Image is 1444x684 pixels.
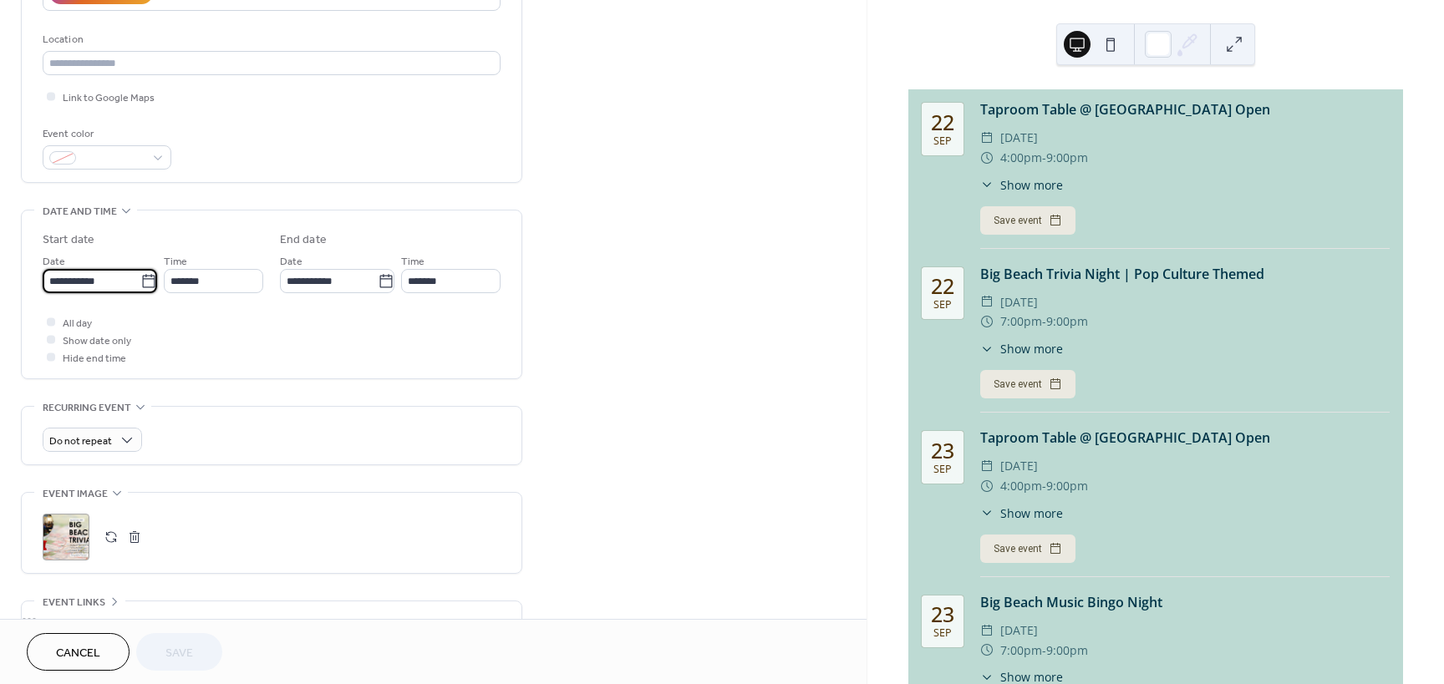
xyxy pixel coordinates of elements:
[980,641,994,661] div: ​
[63,315,92,332] span: All day
[980,370,1075,398] button: Save event
[1000,504,1063,522] span: Show more
[43,485,108,503] span: Event image
[980,476,994,496] div: ​
[980,340,1063,357] button: ​Show more
[1000,292,1038,312] span: [DATE]
[980,428,1390,448] div: Taproom Table @ [GEOGRAPHIC_DATA] Open
[43,125,168,143] div: Event color
[980,621,994,641] div: ​
[980,504,994,522] div: ​
[43,399,131,417] span: Recurring event
[1042,476,1046,496] span: -
[63,89,155,107] span: Link to Google Maps
[1000,456,1038,476] span: [DATE]
[280,253,303,271] span: Date
[49,432,112,451] span: Do not repeat
[1000,312,1042,332] span: 7:00pm
[933,464,952,475] div: Sep
[63,332,131,350] span: Show date only
[1000,641,1042,661] span: 7:00pm
[164,253,187,271] span: Time
[1042,312,1046,332] span: -
[933,628,952,639] div: Sep
[63,350,126,367] span: Hide end time
[980,264,1390,284] div: Big Beach Trivia Night | Pop Culture Themed
[1042,641,1046,661] span: -
[1000,148,1042,168] span: 4:00pm
[1000,176,1063,194] span: Show more
[401,253,425,271] span: Time
[27,633,130,671] button: Cancel
[56,645,100,662] span: Cancel
[980,206,1075,235] button: Save event
[980,176,1063,194] button: ​Show more
[980,340,994,357] div: ​
[1042,148,1046,168] span: -
[43,203,117,220] span: Date and time
[980,128,994,148] div: ​
[980,504,1063,522] button: ​Show more
[931,440,954,461] div: 23
[980,535,1075,563] button: Save event
[1000,476,1042,496] span: 4:00pm
[1000,621,1038,641] span: [DATE]
[980,148,994,168] div: ​
[1046,148,1088,168] span: 9:00pm
[931,604,954,625] div: 23
[931,112,954,133] div: 22
[1046,312,1088,332] span: 9:00pm
[22,601,521,636] div: •••
[43,231,94,249] div: Start date
[980,292,994,312] div: ​
[980,312,994,332] div: ​
[43,253,65,271] span: Date
[933,136,952,147] div: Sep
[1000,340,1063,357] span: Show more
[280,231,327,249] div: End date
[43,31,497,48] div: Location
[1000,128,1038,148] span: [DATE]
[933,300,952,311] div: Sep
[931,276,954,296] div: 22
[980,99,1390,119] div: Taproom Table @ [GEOGRAPHIC_DATA] Open
[43,514,89,560] div: ;
[980,456,994,476] div: ​
[980,176,994,194] div: ​
[1046,476,1088,496] span: 9:00pm
[43,594,105,611] span: Event links
[1046,641,1088,661] span: 9:00pm
[980,592,1390,612] div: Big Beach Music Bingo Night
